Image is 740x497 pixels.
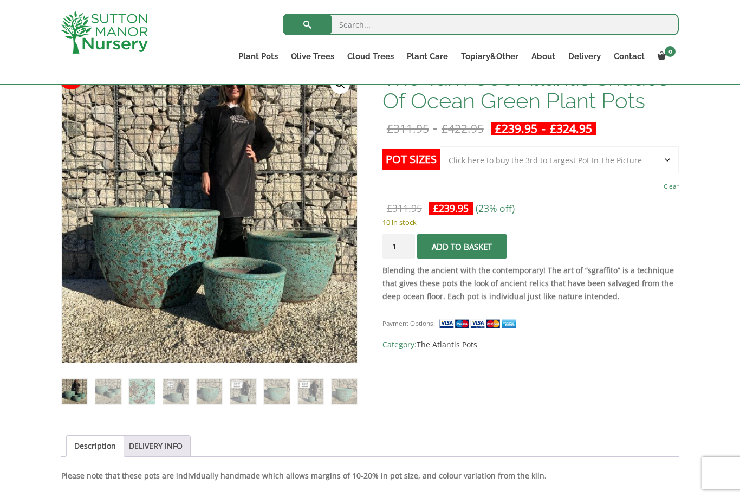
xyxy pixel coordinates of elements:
strong: Blending the ancient with the contemporary! The art of “sgraffito” is a technique that gives thes... [382,265,674,301]
label: Pot Sizes [382,149,440,170]
a: Plant Pots [232,49,284,64]
bdi: 311.95 [387,202,422,215]
img: payment supported [439,318,520,330]
img: The Tam Coc Atlantis Shades Of Ocean Green Plant Pots - Image 9 [332,379,357,404]
h1: The Tam Coc Atlantis Shades Of Ocean Green Plant Pots [382,67,679,112]
span: (23% off) [476,202,515,215]
a: Contact [607,49,651,64]
bdi: 422.95 [442,121,484,136]
img: The Tam Coc Atlantis Shades Of Ocean Green Plant Pots [62,379,87,404]
img: The Tam Coc Atlantis Shades Of Ocean Green Plant Pots - Image 4 [163,379,189,404]
span: £ [550,121,556,136]
del: - [382,122,488,135]
a: Olive Trees [284,49,341,64]
a: Topiary&Other [455,49,525,64]
img: The Tam Coc Atlantis Shades Of Ocean Green Plant Pots - Image 7 [264,379,289,404]
bdi: 239.95 [433,202,469,215]
img: The Tam Coc Atlantis Shades Of Ocean Green Plant Pots - Image 3 [129,379,154,404]
p: 10 in stock [382,216,679,229]
button: Add to basket [417,234,507,259]
input: Search... [283,14,679,35]
img: The Tam Coc Atlantis Shades Of Ocean Green Plant Pots - Image 8 [298,379,323,404]
strong: Please note that these pots are individually handmade which allows margins of 10-20% in pot size,... [61,470,547,481]
span: 0 [665,46,676,57]
span: £ [387,121,393,136]
img: logo [61,11,148,54]
img: The Tam Coc Atlantis Shades Of Ocean Green Plant Pots - Image 5 [197,379,222,404]
a: Plant Care [400,49,455,64]
span: Category: [382,338,679,351]
a: Delivery [562,49,607,64]
a: 0 [651,49,679,64]
span: £ [387,202,392,215]
span: £ [442,121,448,136]
a: Cloud Trees [341,49,400,64]
a: Description [74,436,116,456]
a: About [525,49,562,64]
a: Clear options [664,179,679,194]
span: £ [433,202,439,215]
span: £ [495,121,502,136]
img: The Tam Coc Atlantis Shades Of Ocean Green Plant Pots - Image 6 [230,379,256,404]
small: Payment Options: [382,319,435,327]
ins: - [491,122,596,135]
bdi: 239.95 [495,121,537,136]
bdi: 311.95 [387,121,429,136]
a: The Atlantis Pots [417,339,477,350]
img: The Tam Coc Atlantis Shades Of Ocean Green Plant Pots - Image 2 [95,379,121,404]
input: Product quantity [382,234,415,259]
bdi: 324.95 [550,121,592,136]
a: DELIVERY INFO [129,436,183,456]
